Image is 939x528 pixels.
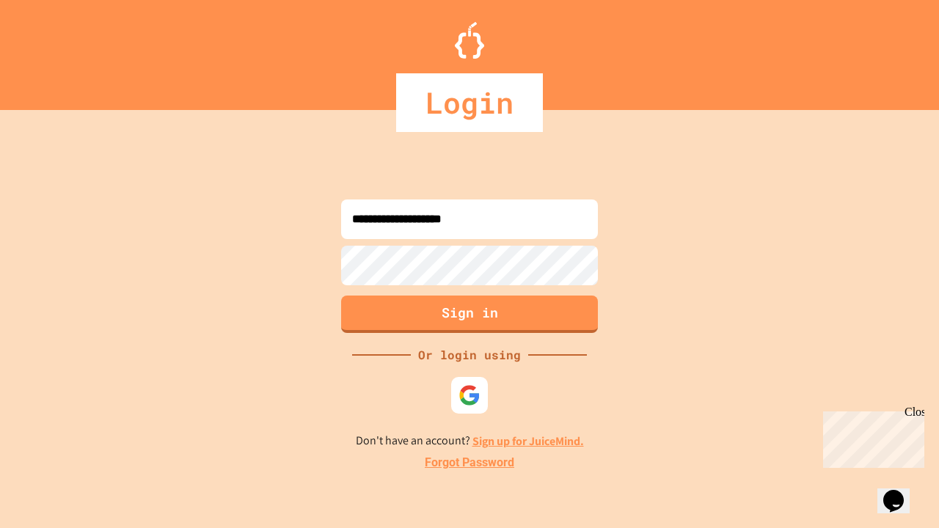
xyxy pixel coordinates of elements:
img: Logo.svg [455,22,484,59]
a: Sign up for JuiceMind. [472,433,584,449]
img: google-icon.svg [458,384,481,406]
div: Login [396,73,543,132]
div: Or login using [411,346,528,364]
button: Sign in [341,296,598,333]
iframe: chat widget [817,406,924,468]
p: Don't have an account? [356,432,584,450]
iframe: chat widget [877,469,924,513]
a: Forgot Password [425,454,514,472]
div: Chat with us now!Close [6,6,101,93]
